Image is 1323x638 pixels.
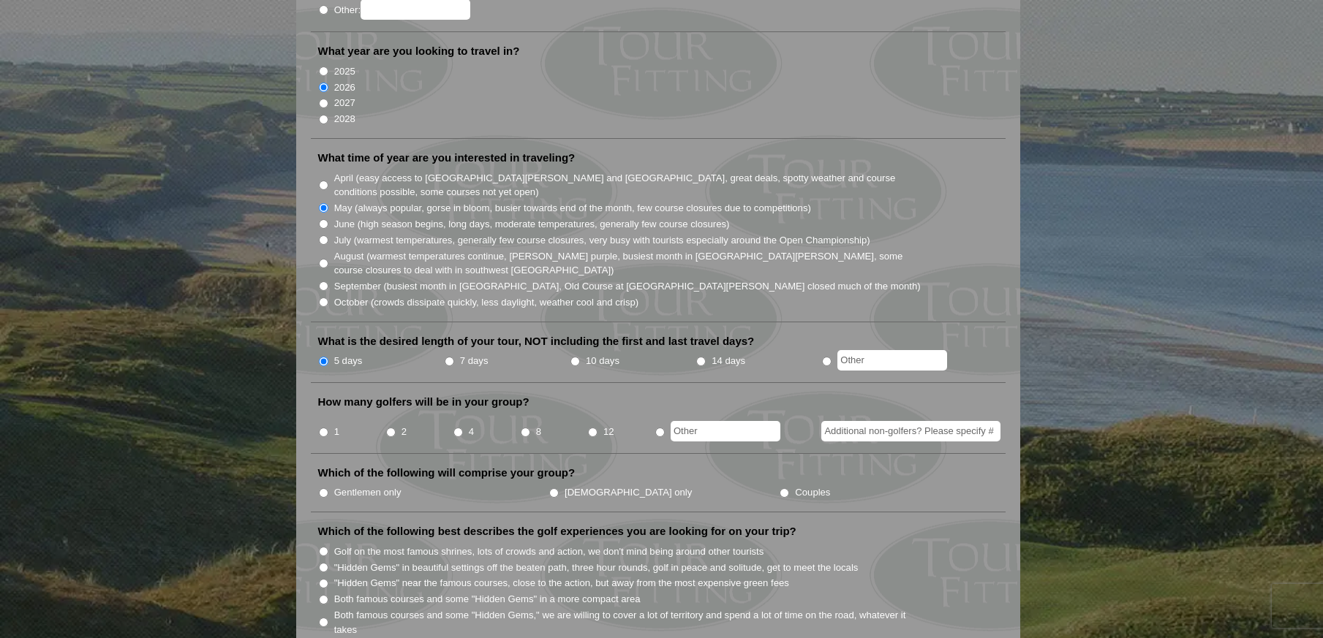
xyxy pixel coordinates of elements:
[318,334,755,349] label: What is the desired length of your tour, NOT including the first and last travel days?
[334,576,789,590] label: "Hidden Gems" near the famous courses, close to the action, but away from the most expensive gree...
[671,421,780,441] input: Other
[712,354,745,368] label: 14 days
[334,544,764,559] label: Golf on the most famous shrines, lots of crowds and action, we don't mind being around other tour...
[334,217,730,232] label: June (high season begins, long days, moderate temperatures, generally few course closures)
[402,425,407,439] label: 2
[821,421,1000,441] input: Additional non-golfers? Please specify #
[334,354,363,368] label: 5 days
[334,80,355,95] label: 2026
[460,354,489,368] label: 7 days
[334,249,922,278] label: August (warmest temperatures continue, [PERSON_NAME] purple, busiest month in [GEOGRAPHIC_DATA][P...
[334,233,870,248] label: July (warmest temperatures, generally few course closures, very busy with tourists especially aro...
[837,350,947,371] input: Other
[565,485,692,500] label: [DEMOGRAPHIC_DATA] only
[536,425,541,439] label: 8
[334,201,811,216] label: May (always popular, gorse in bloom, busier towards end of the month, few course closures due to ...
[603,425,614,439] label: 12
[334,485,402,500] label: Gentlemen only
[795,485,830,500] label: Couples
[334,608,922,637] label: Both famous courses and some "Hidden Gems," we are willing to cover a lot of territory and spend ...
[334,279,921,294] label: September (busiest month in [GEOGRAPHIC_DATA], Old Course at [GEOGRAPHIC_DATA][PERSON_NAME] close...
[334,561,859,575] label: "Hidden Gems" in beautiful settings off the beaten path, three hour rounds, golf in peace and sol...
[334,592,641,607] label: Both famous courses and some "Hidden Gems" in a more compact area
[334,171,922,200] label: April (easy access to [GEOGRAPHIC_DATA][PERSON_NAME] and [GEOGRAPHIC_DATA], great deals, spotty w...
[334,112,355,126] label: 2028
[334,295,639,310] label: October (crowds dissipate quickly, less daylight, weather cool and crisp)
[318,44,520,58] label: What year are you looking to travel in?
[318,151,576,165] label: What time of year are you interested in traveling?
[318,395,529,409] label: How many golfers will be in your group?
[586,354,619,368] label: 10 days
[334,96,355,110] label: 2027
[334,425,339,439] label: 1
[334,64,355,79] label: 2025
[318,524,796,539] label: Which of the following best describes the golf experiences you are looking for on your trip?
[469,425,474,439] label: 4
[318,466,576,480] label: Which of the following will comprise your group?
